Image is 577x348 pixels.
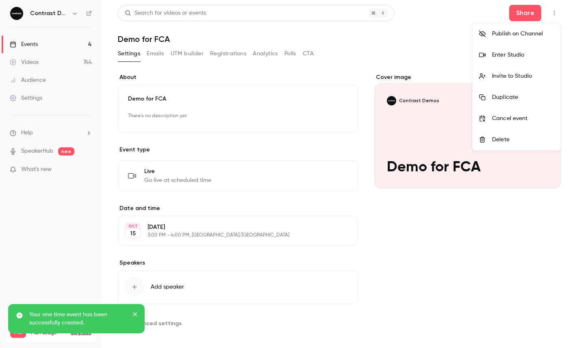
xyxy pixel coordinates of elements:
[132,311,138,320] button: close
[29,311,127,327] p: Your one time event has been successfully created.
[492,114,554,123] div: Cancel event
[492,51,554,59] div: Enter Studio
[492,136,554,144] div: Delete
[492,30,554,38] div: Publish on Channel
[492,93,554,101] div: Duplicate
[492,72,554,80] div: Invite to Studio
